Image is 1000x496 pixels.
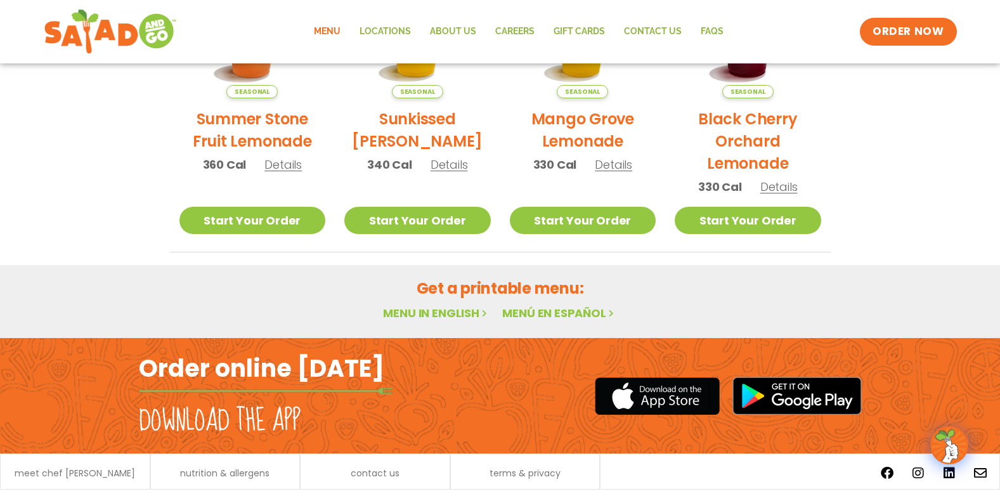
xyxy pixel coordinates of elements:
[490,469,561,478] a: terms & privacy
[180,469,269,478] a: nutrition & allergens
[203,156,247,173] span: 360 Cal
[139,388,393,395] img: fork
[544,17,614,46] a: GIFT CARDS
[732,377,862,415] img: google_play
[860,18,956,46] a: ORDER NOW
[392,85,443,98] span: Seasonal
[344,207,491,234] a: Start Your Order
[179,108,326,152] h2: Summer Stone Fruit Lemonade
[614,17,691,46] a: Contact Us
[304,17,733,46] nav: Menu
[344,108,491,152] h2: Sunkissed [PERSON_NAME]
[226,85,278,98] span: Seasonal
[44,6,178,57] img: new-SAG-logo-768×292
[367,156,412,173] span: 340 Cal
[932,427,967,463] img: wpChatIcon
[722,85,774,98] span: Seasonal
[557,85,608,98] span: Seasonal
[675,108,821,174] h2: Black Cherry Orchard Lemonade
[698,178,742,195] span: 330 Cal
[510,108,656,152] h2: Mango Grove Lemonade
[873,24,944,39] span: ORDER NOW
[179,207,326,234] a: Start Your Order
[595,157,632,173] span: Details
[510,207,656,234] a: Start Your Order
[691,17,733,46] a: FAQs
[760,179,798,195] span: Details
[170,277,831,299] h2: Get a printable menu:
[383,305,490,321] a: Menu in English
[675,207,821,234] a: Start Your Order
[264,157,302,173] span: Details
[502,305,616,321] a: Menú en español
[304,17,350,46] a: Menu
[431,157,468,173] span: Details
[139,353,384,384] h2: Order online [DATE]
[420,17,486,46] a: About Us
[486,17,544,46] a: Careers
[595,375,720,417] img: appstore
[351,469,399,478] a: contact us
[350,17,420,46] a: Locations
[533,156,577,173] span: 330 Cal
[15,469,135,478] a: meet chef [PERSON_NAME]
[139,403,301,439] h2: Download the app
